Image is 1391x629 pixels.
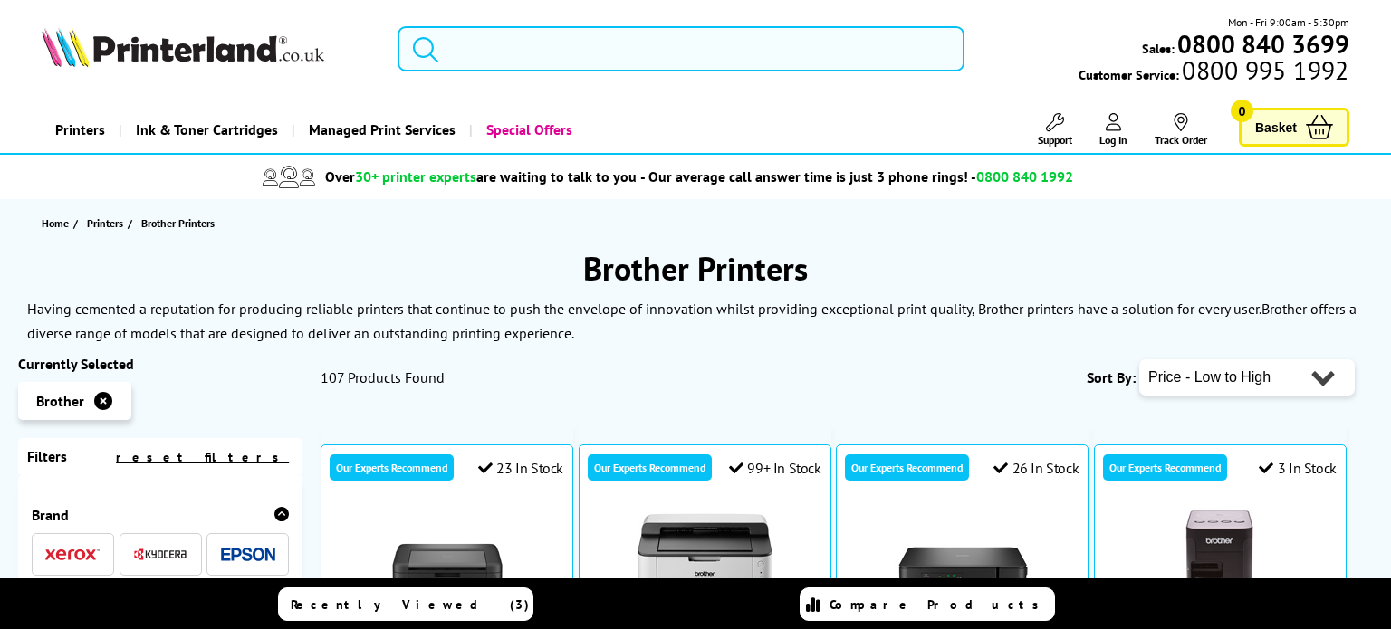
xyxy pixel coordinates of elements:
span: Sales: [1142,40,1175,57]
span: Customer Service: [1079,62,1348,83]
div: 23 In Stock [478,459,563,477]
a: Compare Products [800,587,1055,621]
a: Kyocera [133,543,187,566]
a: Basket 0 [1239,108,1349,147]
span: Brother Printers [141,216,215,230]
span: - Our average call answer time is just 3 phone rings! - [640,167,1073,186]
a: Track Order [1155,113,1207,147]
span: 0 [1231,100,1253,122]
img: Kyocera [133,548,187,561]
a: reset filters [116,449,289,465]
span: 30+ printer experts [355,167,476,186]
span: Mon - Fri 9:00am - 5:30pm [1228,14,1349,31]
span: Recently Viewed (3) [291,596,530,613]
img: Printerland Logo [42,27,324,67]
a: Recently Viewed (3) [278,587,533,621]
a: Xerox [45,543,100,566]
div: 3 In Stock [1259,459,1337,477]
div: 26 In Stock [993,459,1079,477]
a: Ink & Toner Cartridges [119,107,292,153]
div: Brand [32,506,289,524]
span: 0800 995 1992 [1179,62,1348,79]
div: Our Experts Recommend [588,454,712,481]
span: Over are waiting to talk to you [325,167,637,186]
div: Our Experts Recommend [845,454,969,481]
span: Support [1038,133,1072,147]
span: Brother [36,392,84,410]
a: 0800 840 3699 [1175,35,1349,52]
span: 0800 840 1992 [976,167,1073,186]
span: 107 Products Found [321,368,445,386]
h1: Brother Printers [18,247,1373,290]
span: Basket [1255,115,1297,139]
a: Printers [87,214,128,233]
p: Brother offers a diverse range of models that are designed to deliver an outstanding printing exp... [27,300,1357,342]
a: Support [1038,113,1072,147]
img: Epson [221,548,275,561]
span: Filters [27,447,67,465]
span: Sort By: [1087,368,1136,386]
a: Managed Print Services [292,107,469,153]
a: Log In [1099,113,1127,147]
a: Home [42,214,73,233]
div: 99+ In Stock [729,459,821,477]
div: Our Experts Recommend [330,454,454,481]
div: Our Experts Recommend [1103,454,1227,481]
a: Printers [42,107,119,153]
a: Epson [221,543,275,566]
span: Ink & Toner Cartridges [136,107,278,153]
a: Printerland Logo [42,27,375,71]
div: Currently Selected [18,355,302,373]
span: Printers [87,214,123,233]
span: Compare Products [830,596,1049,613]
p: Having cemented a reputation for producing reliable printers that continue to push the envelope o... [27,300,1261,318]
a: Special Offers [469,107,586,153]
b: 0800 840 3699 [1177,27,1349,61]
span: Log In [1099,133,1127,147]
img: Xerox [45,548,100,561]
